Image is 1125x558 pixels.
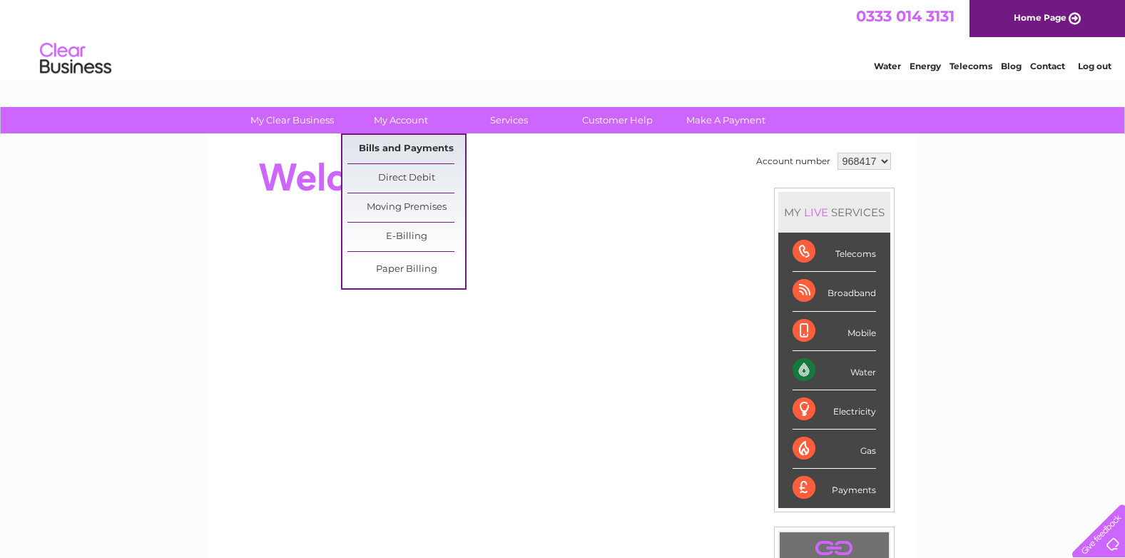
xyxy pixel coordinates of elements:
[667,107,785,133] a: Make A Payment
[950,61,992,71] a: Telecoms
[874,61,901,71] a: Water
[450,107,568,133] a: Services
[778,192,890,233] div: MY SERVICES
[226,8,900,69] div: Clear Business is a trading name of Verastar Limited (registered in [GEOGRAPHIC_DATA] No. 3667643...
[1030,61,1065,71] a: Contact
[347,135,465,163] a: Bills and Payments
[39,37,112,81] img: logo.png
[347,164,465,193] a: Direct Debit
[793,469,876,507] div: Payments
[793,272,876,311] div: Broadband
[347,255,465,284] a: Paper Billing
[342,107,459,133] a: My Account
[793,312,876,351] div: Mobile
[910,61,941,71] a: Energy
[347,223,465,251] a: E-Billing
[793,351,876,390] div: Water
[793,390,876,430] div: Electricity
[347,193,465,222] a: Moving Premises
[559,107,676,133] a: Customer Help
[233,107,351,133] a: My Clear Business
[793,430,876,469] div: Gas
[856,7,955,25] a: 0333 014 3131
[1001,61,1022,71] a: Blog
[793,233,876,272] div: Telecoms
[1078,61,1111,71] a: Log out
[801,206,831,219] div: LIVE
[753,149,834,173] td: Account number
